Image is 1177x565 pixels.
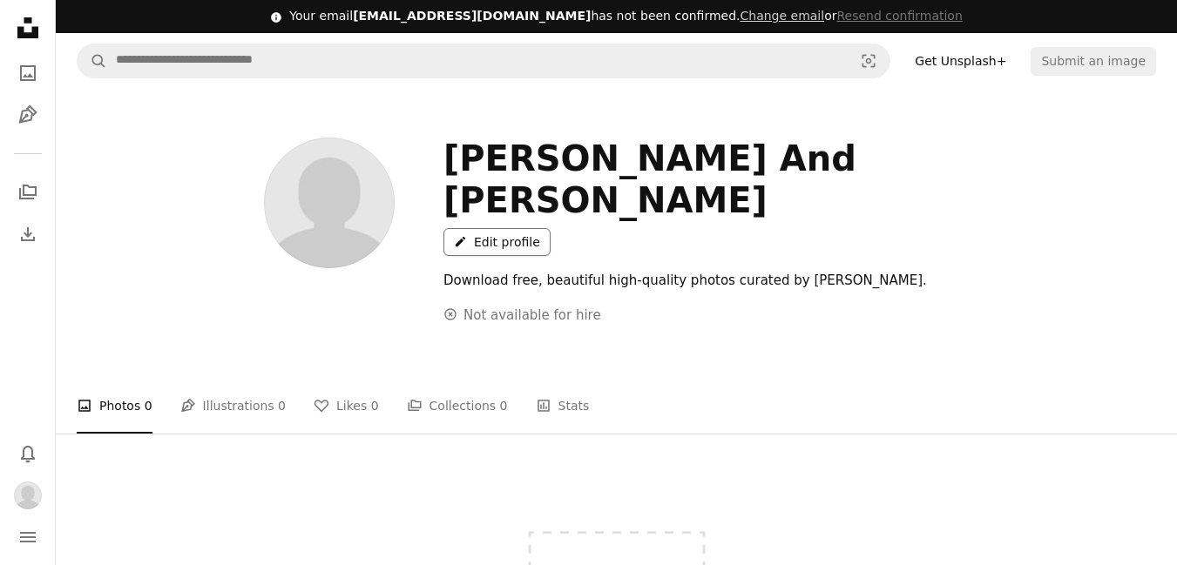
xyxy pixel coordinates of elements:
div: Download free, beautiful high-quality photos curated by [PERSON_NAME]. [443,270,943,291]
a: Download History [10,217,45,252]
a: Photos [10,56,45,91]
span: 0 [371,396,379,415]
a: Stats [536,378,590,434]
button: Resend confirmation [836,8,962,25]
a: Edit profile [443,228,551,256]
a: Collections [10,175,45,210]
a: Illustrations [10,98,45,132]
div: Your email has not been confirmed. [289,8,963,25]
span: or [740,9,962,23]
a: Home — Unsplash [10,10,45,49]
button: Submit an image [1031,47,1156,75]
span: 0 [278,396,286,415]
div: Not available for hire [443,305,601,326]
button: Visual search [848,44,890,77]
a: Change email [740,9,824,23]
button: Menu [10,520,45,555]
span: 0 [500,396,508,415]
a: Likes 0 [314,378,379,434]
img: Avatar of user Mike And Nicks [264,138,395,268]
span: [EMAIL_ADDRESS][DOMAIN_NAME] [353,9,591,23]
form: Find visuals sitewide [77,44,890,78]
a: Collections 0 [407,378,508,434]
a: Illustrations 0 [180,378,286,434]
div: [PERSON_NAME] And [PERSON_NAME] [443,138,1156,221]
button: Notifications [10,436,45,471]
button: Profile [10,478,45,513]
a: Get Unsplash+ [904,47,1017,75]
img: Avatar of user Mike And Nicks [14,481,42,509]
button: Search Unsplash [78,44,107,77]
